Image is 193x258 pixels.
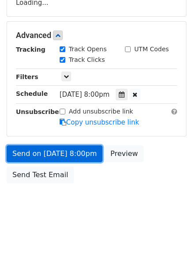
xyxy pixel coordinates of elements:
[7,145,102,162] a: Send on [DATE] 8:00pm
[69,55,105,64] label: Track Clicks
[105,145,144,162] a: Preview
[16,46,45,53] strong: Tracking
[16,108,59,115] strong: Unsubscribe
[60,118,139,126] a: Copy unsubscribe link
[7,167,74,183] a: Send Test Email
[134,45,169,54] label: UTM Codes
[69,45,107,54] label: Track Opens
[16,30,177,40] h5: Advanced
[149,216,193,258] iframe: Chat Widget
[69,107,133,116] label: Add unsubscribe link
[60,91,110,99] span: [DATE] 8:00pm
[16,90,48,97] strong: Schedule
[16,73,38,80] strong: Filters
